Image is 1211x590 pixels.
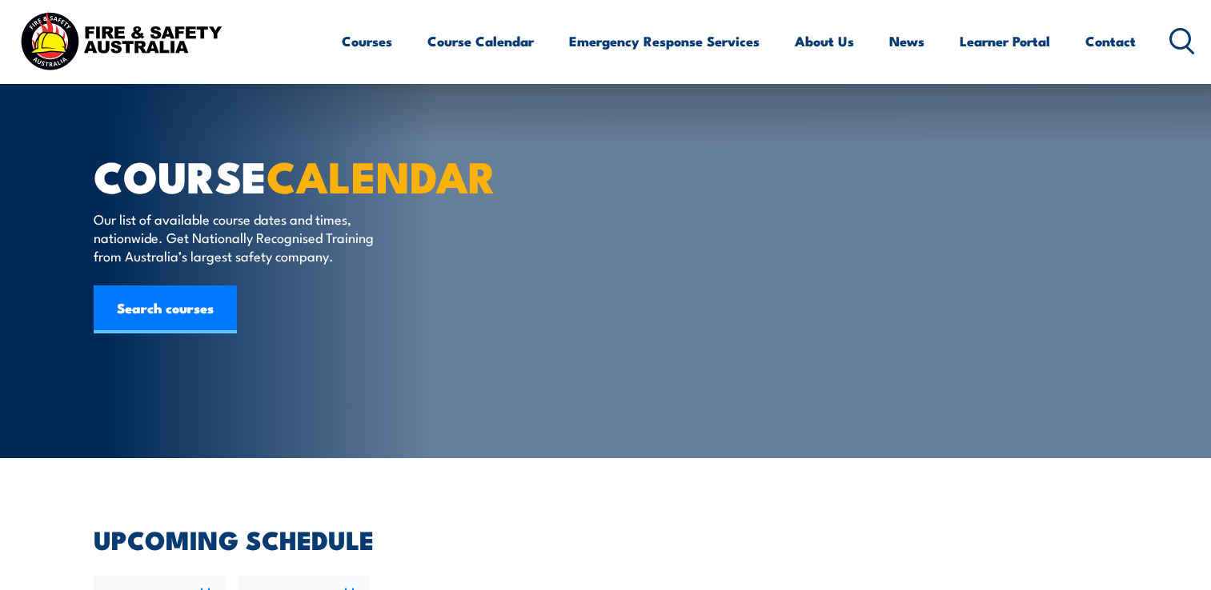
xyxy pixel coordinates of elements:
a: Contact [1085,20,1136,62]
a: News [889,20,924,62]
a: Course Calendar [427,20,534,62]
strong: CALENDAR [267,142,496,208]
p: Our list of available course dates and times, nationwide. Get Nationally Recognised Training from... [94,209,386,265]
a: Search courses [94,285,237,333]
a: About Us [795,20,854,62]
h2: UPCOMING SCHEDULE [94,528,1118,550]
a: Emergency Response Services [569,20,760,62]
a: Courses [342,20,392,62]
h1: COURSE [94,157,489,194]
a: Learner Portal [960,20,1050,62]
